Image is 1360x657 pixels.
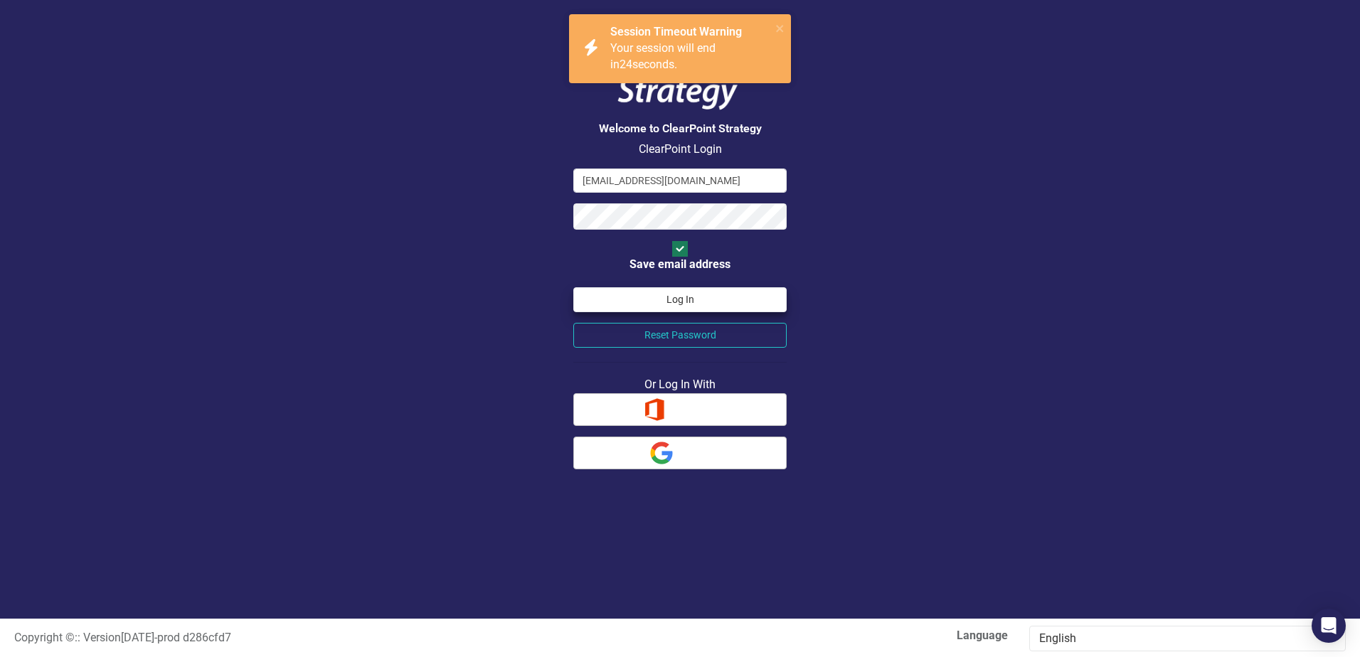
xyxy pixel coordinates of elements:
[573,169,787,193] input: Email Address
[573,437,787,469] button: Google
[610,41,716,71] span: Your session will end in seconds.
[691,628,1008,644] label: Language
[1312,609,1346,643] div: Open Intercom Messenger
[1039,631,1321,647] div: English
[610,25,742,38] strong: Session Timeout Warning
[620,58,632,71] span: 24
[14,631,75,644] span: Copyright ©
[629,257,731,273] div: Save email address
[643,398,666,421] img: Office 365
[573,141,787,158] p: ClearPoint Login
[775,20,785,36] button: close
[573,377,787,393] div: Or Log In With
[573,122,787,135] h3: Welcome to ClearPoint Strategy
[650,442,673,464] img: Google
[573,393,787,426] button: Office 365
[4,630,680,646] div: :: Version [DATE] - prod d286cfd7
[573,323,787,348] button: Reset Password
[573,287,787,312] button: Log In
